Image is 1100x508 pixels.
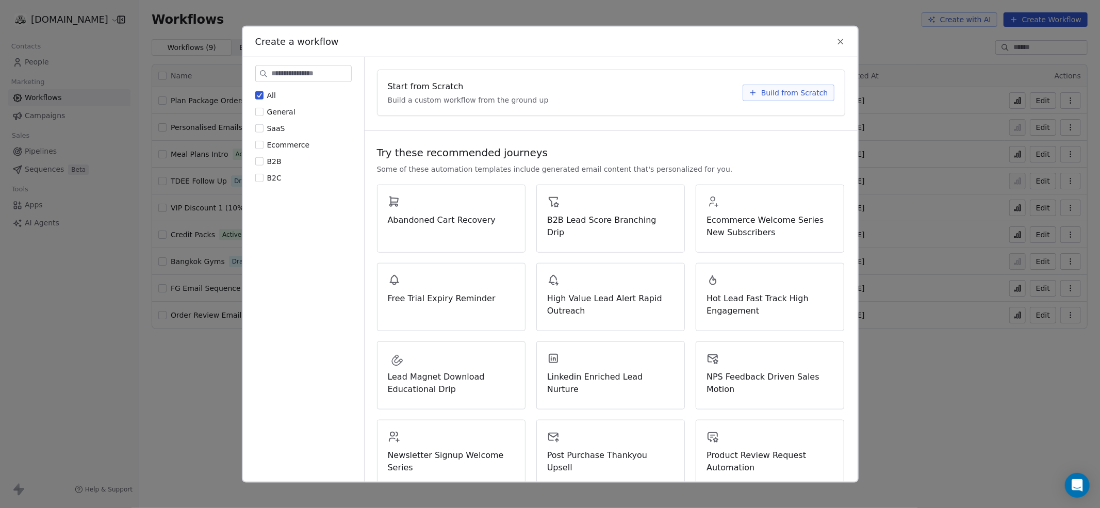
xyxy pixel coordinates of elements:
button: Ecommerce [255,139,264,150]
span: Abandoned Cart Recovery [388,214,515,226]
div: Keywords by Traffic [114,61,174,68]
span: Hot Lead Fast Track High Engagement [707,292,833,317]
span: Some of these automation templates include generated email content that's personalized for you. [377,163,733,174]
button: B2C [255,172,264,183]
img: tab_keywords_by_traffic_grey.svg [103,60,111,68]
span: Start from Scratch [388,80,464,92]
span: Try these recommended journeys [377,145,548,159]
img: website_grey.svg [17,27,25,35]
span: Product Review Request Automation [707,449,833,473]
span: Ecommerce [267,140,310,149]
div: v 4.0.25 [29,17,51,25]
button: All [255,90,264,100]
span: Lead Magnet Download Educational Drip [388,370,515,395]
button: General [255,106,264,117]
span: B2B [267,157,282,165]
img: tab_domain_overview_orange.svg [28,60,36,68]
span: All [267,91,276,99]
span: B2B Lead Score Branching Drip [547,214,674,238]
span: General [267,107,295,116]
span: Create a workflow [255,35,339,48]
span: B2C [267,173,282,182]
span: Build from Scratch [761,87,828,97]
span: Newsletter Signup Welcome Series [388,449,515,473]
div: Domain Overview [39,61,92,68]
button: SaaS [255,123,264,133]
span: Free Trial Expiry Reminder [388,292,515,304]
div: Domain: [DOMAIN_NAME] [27,27,113,35]
div: Open Intercom Messenger [1065,473,1090,498]
img: logo_orange.svg [17,17,25,25]
span: SaaS [267,124,285,132]
span: Ecommerce Welcome Series New Subscribers [707,214,833,238]
span: Linkedin Enriched Lead Nurture [547,370,674,395]
button: Build from Scratch [743,84,834,101]
span: NPS Feedback Driven Sales Motion [707,370,833,395]
button: B2B [255,156,264,166]
span: Post Purchase Thankyou Upsell [547,449,674,473]
span: Build a custom workflow from the ground up [388,94,549,105]
span: High Value Lead Alert Rapid Outreach [547,292,674,317]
